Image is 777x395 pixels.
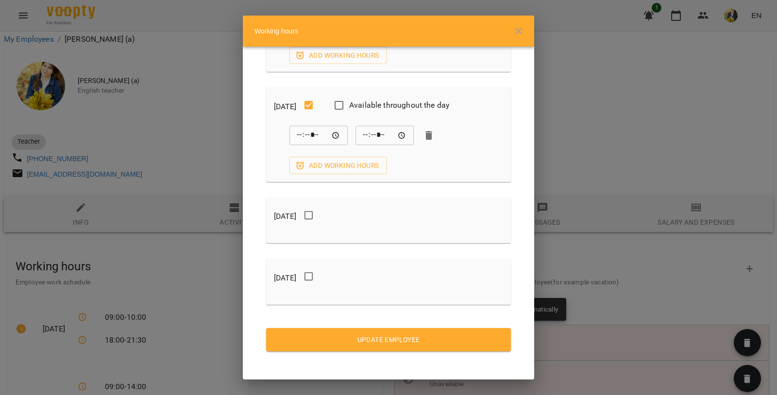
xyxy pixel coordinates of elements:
h6: [DATE] [274,210,296,223]
div: To [355,126,414,145]
span: Add working hours [297,49,379,61]
span: Add working hours [297,160,379,171]
div: From [289,126,348,145]
button: Delete [422,128,436,143]
span: Update Employee [274,334,503,346]
button: Add working hours [289,47,387,64]
div: Working hours [243,16,534,47]
span: Available throughout the day [349,99,449,111]
h6: [DATE] [274,100,296,114]
button: Update Employee [266,328,511,351]
button: Add working hours [289,157,387,174]
h6: [DATE] [274,271,296,285]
